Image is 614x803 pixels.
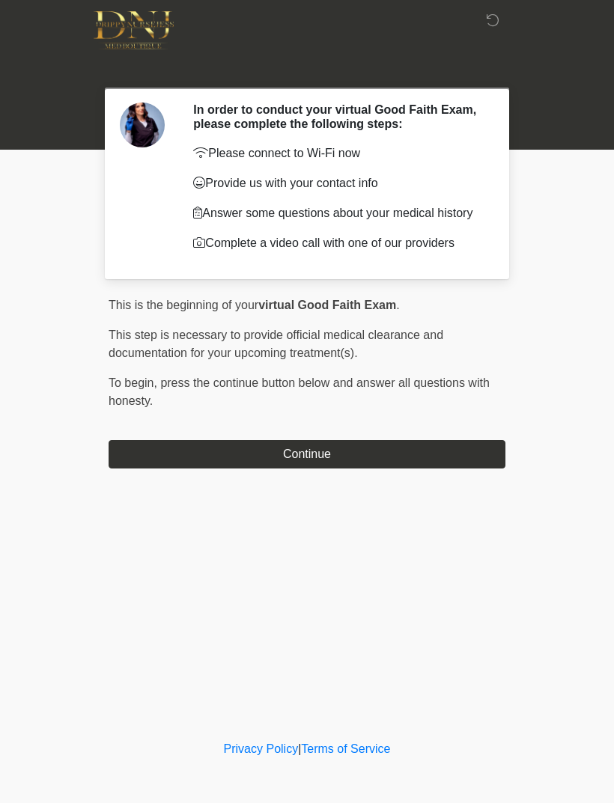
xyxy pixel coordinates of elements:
[120,103,165,147] img: Agent Avatar
[193,144,483,162] p: Please connect to Wi-Fi now
[193,103,483,131] h2: In order to conduct your virtual Good Faith Exam, please complete the following steps:
[193,234,483,252] p: Complete a video call with one of our providers
[97,54,517,82] h1: ‎ ‎
[109,376,490,407] span: press the continue button below and answer all questions with honesty.
[109,440,505,468] button: Continue
[109,376,160,389] span: To begin,
[258,299,396,311] strong: virtual Good Faith Exam
[193,204,483,222] p: Answer some questions about your medical history
[109,329,443,359] span: This step is necessary to provide official medical clearance and documentation for your upcoming ...
[109,299,258,311] span: This is the beginning of your
[94,11,174,49] img: DNJ Med Boutique Logo
[298,742,301,755] a: |
[301,742,390,755] a: Terms of Service
[396,299,399,311] span: .
[193,174,483,192] p: Provide us with your contact info
[224,742,299,755] a: Privacy Policy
